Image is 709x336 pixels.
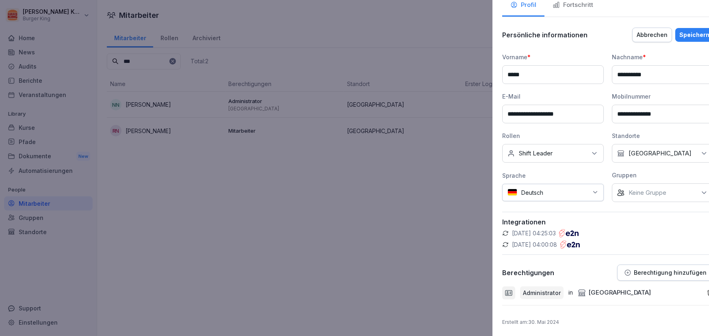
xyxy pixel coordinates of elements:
[637,30,668,39] div: Abbrechen
[559,229,579,237] img: e2n.png
[510,0,536,10] div: Profil
[634,269,707,276] p: Berechtigung hinzufügen
[502,92,604,101] div: E-Mail
[502,184,604,201] div: Deutsch
[629,149,692,157] p: [GEOGRAPHIC_DATA]
[519,149,553,157] p: Shift Leader
[507,189,517,196] img: de.svg
[578,288,651,297] div: [GEOGRAPHIC_DATA]
[629,189,666,197] p: Keine Gruppe
[502,53,604,61] div: Vorname
[502,269,554,277] p: Berechtigungen
[502,171,604,180] div: Sprache
[560,241,580,249] img: e2n.png
[568,288,573,297] p: in
[553,0,593,10] div: Fortschritt
[632,28,672,42] button: Abbrechen
[502,31,588,39] p: Persönliche informationen
[523,289,561,297] p: Administrator
[502,131,604,140] div: Rollen
[512,229,556,237] p: [DATE] 04:25:03
[512,241,557,249] p: [DATE] 04:00:08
